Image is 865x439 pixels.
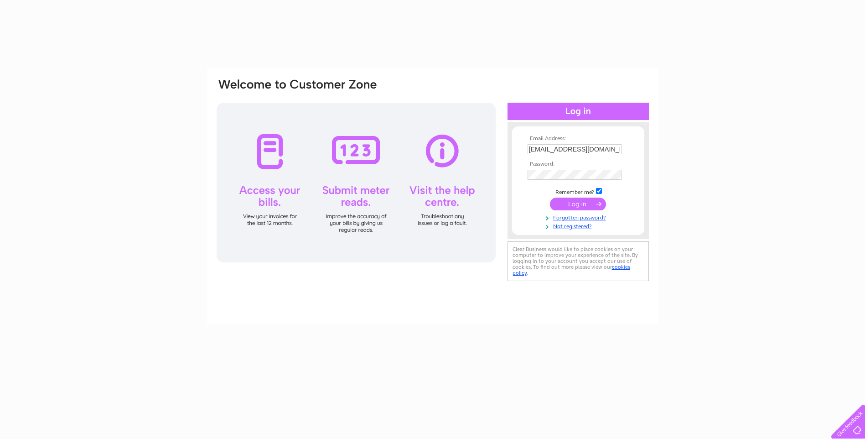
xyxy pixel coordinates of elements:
[513,264,630,276] a: cookies policy
[525,187,631,196] td: Remember me?
[508,241,649,281] div: Clear Business would like to place cookies on your computer to improve your experience of the sit...
[550,198,606,210] input: Submit
[525,161,631,167] th: Password:
[528,221,631,230] a: Not registered?
[525,136,631,142] th: Email Address:
[528,213,631,221] a: Forgotten password?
